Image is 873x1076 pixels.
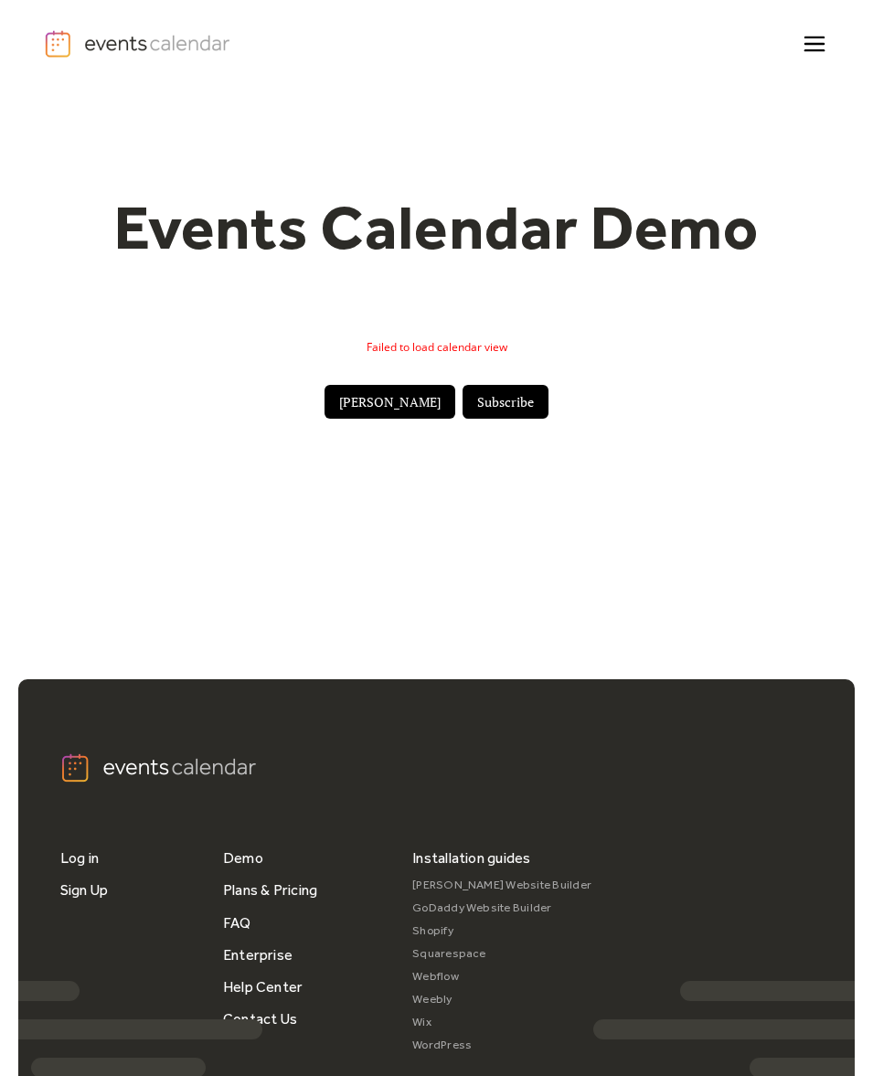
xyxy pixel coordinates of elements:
div: menu [793,22,829,66]
a: Demo [223,842,263,874]
a: Contact Us [223,1003,297,1035]
a: home [44,29,234,59]
a: Webflow [412,965,591,988]
a: Squarespace [412,943,591,965]
a: WordPress [412,1034,591,1057]
a: Enterprise [223,939,293,971]
div: Installation guides [412,842,531,874]
a: Shopify [412,920,591,943]
a: Wix [412,1011,591,1034]
a: Log in [60,842,99,874]
h1: Events Calendar Demo [86,190,788,265]
a: Plans & Pricing [223,874,318,906]
a: Weebly [412,988,591,1011]
a: Sign Up [60,874,109,906]
a: FAQ [223,907,251,939]
a: GoDaddy Website Builder [412,897,591,920]
a: [PERSON_NAME] Website Builder [412,874,591,897]
a: Help Center [223,971,303,1003]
